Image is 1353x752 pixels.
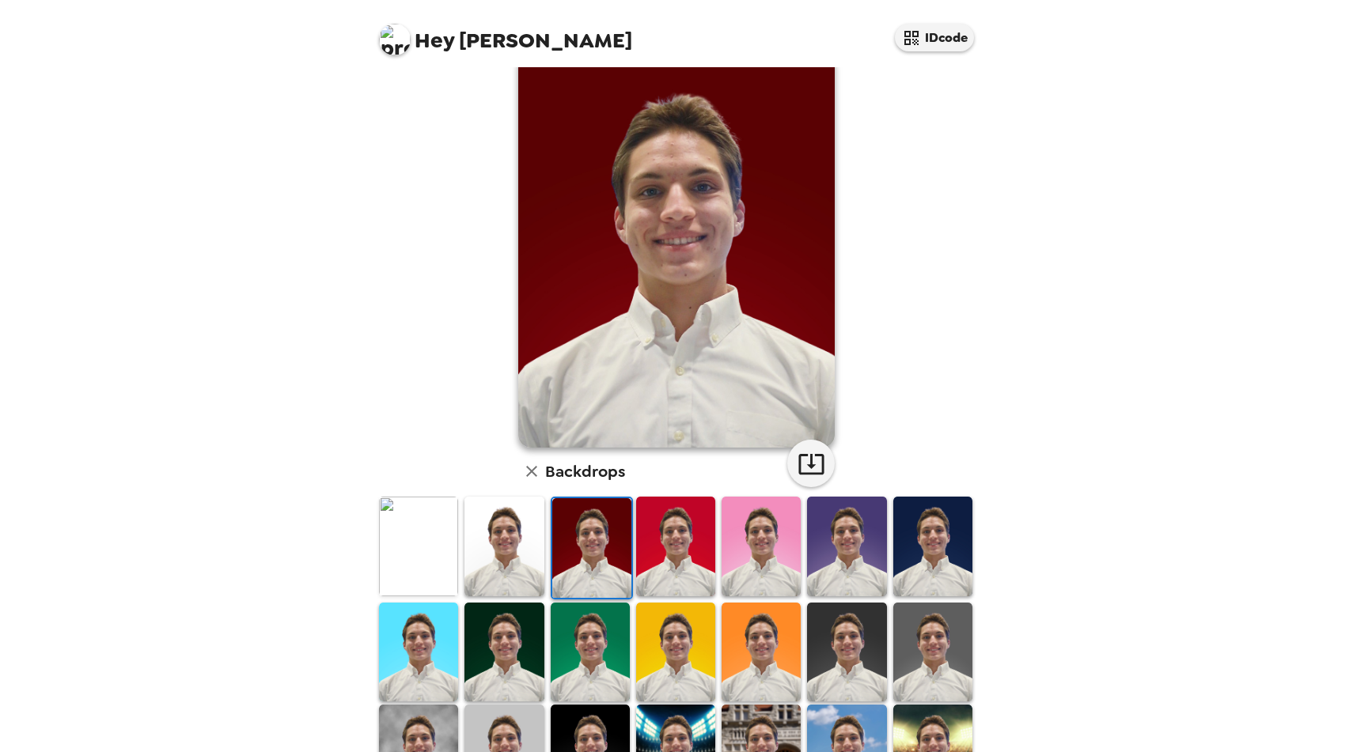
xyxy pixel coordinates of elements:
img: profile pic [379,24,411,55]
img: Original [379,497,458,595]
img: user [518,52,835,448]
span: [PERSON_NAME] [379,16,632,51]
button: IDcode [895,24,974,51]
span: Hey [415,26,454,55]
h6: Backdrops [545,459,625,484]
